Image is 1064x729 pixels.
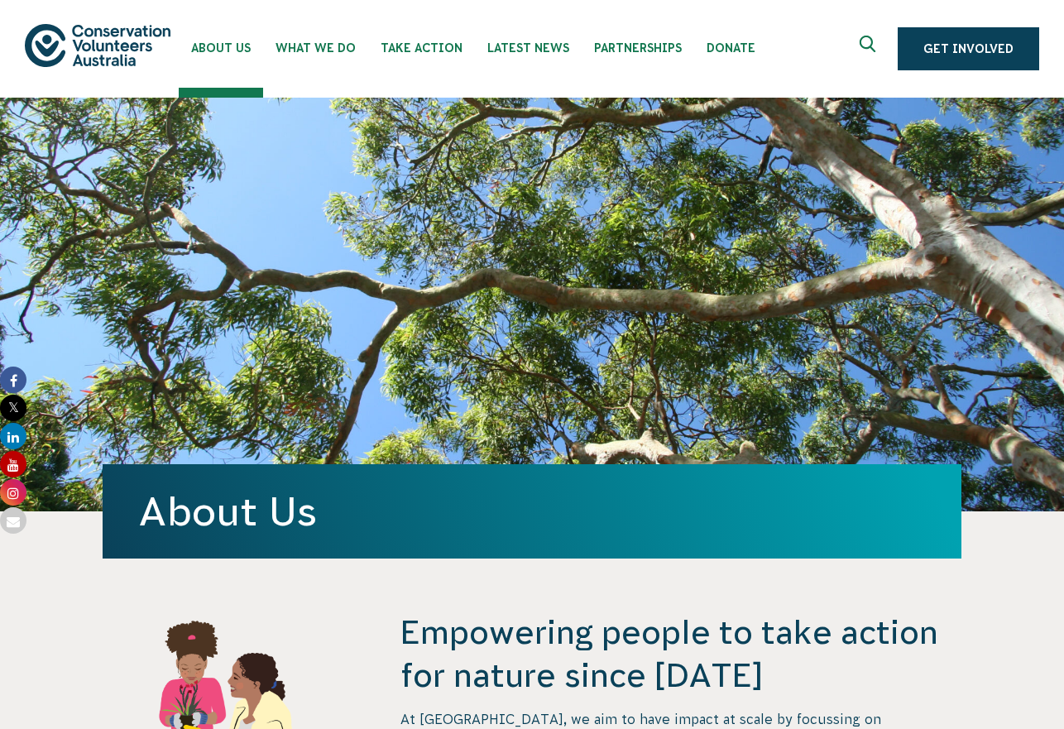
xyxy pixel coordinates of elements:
span: Take Action [381,41,463,55]
span: Donate [707,41,755,55]
span: Expand search box [860,36,880,62]
span: Latest News [487,41,569,55]
h1: About Us [139,489,925,534]
img: logo.svg [25,24,170,66]
span: Partnerships [594,41,682,55]
h4: Empowering people to take action for nature since [DATE] [400,611,961,697]
button: Expand search box Close search box [850,29,889,69]
a: Get Involved [898,27,1039,70]
span: What We Do [276,41,356,55]
span: About Us [191,41,251,55]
